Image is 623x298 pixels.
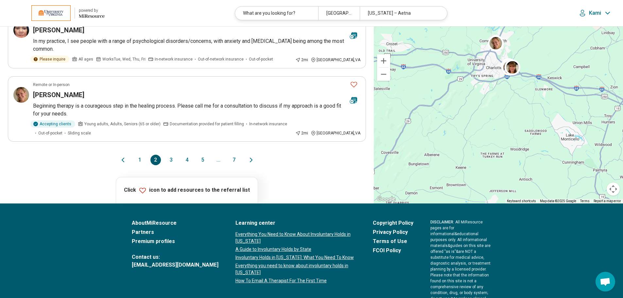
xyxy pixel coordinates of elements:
[311,57,360,63] div: [GEOGRAPHIC_DATA] , VA
[33,102,360,118] p: Beginning therapy is a courageous step in the healing process. Please call me for a consultation ...
[589,10,601,16] p: Kami
[596,272,615,291] div: Open chat
[311,130,360,136] div: [GEOGRAPHIC_DATA] , VA
[430,220,453,224] span: DISCLAIMER
[247,155,255,165] button: Next page
[78,56,93,62] span: All ages
[132,261,218,269] a: [EMAIL_ADDRESS][DOMAIN_NAME]
[30,56,69,63] div: Please inquire
[155,56,193,62] span: In-network insurance
[249,56,273,62] span: Out-of-pocket
[170,121,244,127] span: Documentation provided for patient filling
[68,130,91,136] span: Sliding scale
[235,219,356,227] a: Learning center
[607,183,620,196] button: Map camera controls
[102,56,146,62] span: Works Tue, Wed, Thu, Fri
[30,120,75,128] div: Accepting clients
[150,155,161,165] button: 2
[235,254,356,261] a: Involuntary Holds in [US_STATE]: What You Need To Know
[373,228,413,236] a: Privacy Policy
[249,121,287,127] span: In-network insurance
[166,155,177,165] button: 3
[33,26,84,35] h3: [PERSON_NAME]
[373,237,413,245] a: Terms of Use
[213,155,224,165] span: ...
[360,7,443,20] div: [US_STATE] – Aetna
[235,231,356,245] a: Everything You Need to Know About Involuntary Holds in [US_STATE]
[10,5,105,21] a: University of Virginiapowered by
[540,199,576,203] span: Map data ©2025 Google
[295,57,308,63] div: 2 mi
[132,253,218,261] span: Contact us:
[377,54,390,67] button: Zoom in
[235,262,356,276] a: Everything you need to know about involuntary holds in [US_STATE]
[375,195,397,203] a: Open this area in Google Maps (opens a new window)
[235,7,318,20] div: What are you looking for?
[347,78,360,91] button: Favorite
[38,130,62,136] span: Out-of-pocket
[33,82,70,88] p: Remote or In-person
[132,219,218,227] a: AboutMiResource
[135,155,145,165] button: 1
[235,246,356,253] a: A Guide to Involuntary Holds by State
[229,155,239,165] button: 7
[31,5,71,21] img: University of Virginia
[507,199,536,203] button: Keyboard shortcuts
[33,37,360,53] p: In my practice, I see people with a range of psychological disorders/concerns, with anxiety and [...
[182,155,192,165] button: 4
[580,199,590,203] a: Terms (opens in new tab)
[373,247,413,254] a: FCOI Policy
[119,155,127,165] button: Previous page
[84,121,161,127] span: Young adults, Adults, Seniors (65 or older)
[594,199,621,203] a: Report a map error
[198,155,208,165] button: 5
[377,68,390,81] button: Zoom out
[132,228,218,236] a: Partners
[373,219,413,227] a: Copyright Policy
[295,130,308,136] div: 2 mi
[235,277,356,284] a: How To Email A Therapist For The First Time
[79,8,105,13] div: powered by
[198,56,244,62] span: Out-of-network insurance
[132,237,218,245] a: Premium profiles
[33,90,84,99] h3: [PERSON_NAME]
[124,186,250,194] p: Click icon to add resources to the referral list
[375,195,397,203] img: Google
[318,7,360,20] div: [GEOGRAPHIC_DATA], [GEOGRAPHIC_DATA]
